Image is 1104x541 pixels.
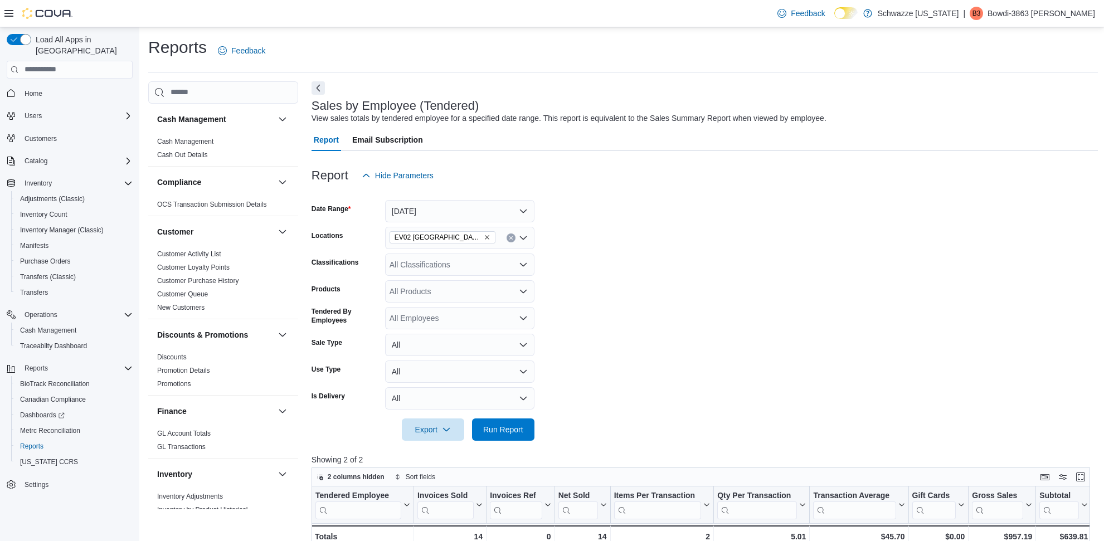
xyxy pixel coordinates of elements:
a: Adjustments (Classic) [16,192,89,206]
nav: Complex example [7,81,133,522]
button: All [385,387,534,410]
span: Transfers (Classic) [16,270,133,284]
button: Enter fullscreen [1074,470,1087,484]
a: Inventory by Product Historical [157,506,248,514]
span: Canadian Compliance [20,395,86,404]
a: GL Transactions [157,443,206,451]
span: EV02 Far NE Heights [390,231,495,243]
button: Finance [276,404,289,418]
label: Products [312,285,341,294]
button: Settings [2,476,137,493]
input: Dark Mode [834,7,858,19]
button: Adjustments (Classic) [11,191,137,207]
button: Operations [2,307,137,323]
div: Subtotal [1039,490,1079,501]
button: Customer [157,226,274,237]
span: Dashboards [16,408,133,422]
button: Invoices Ref [490,490,551,519]
button: Open list of options [519,287,528,296]
span: Operations [25,310,57,319]
span: Transfers [20,288,48,297]
div: Discounts & Promotions [148,350,298,395]
label: Is Delivery [312,392,345,401]
h3: Inventory [157,469,192,480]
div: Net Sold [558,490,597,501]
span: Dashboards [20,411,65,420]
a: Customer Purchase History [157,277,239,285]
span: Inventory Adjustments [157,492,223,501]
button: Discounts & Promotions [157,329,274,340]
span: Inventory by Product Historical [157,505,248,514]
button: Gift Cards [912,490,965,519]
span: Traceabilty Dashboard [20,342,87,350]
button: Users [20,109,46,123]
button: Transfers (Classic) [11,269,137,285]
button: Open list of options [519,314,528,323]
a: GL Account Totals [157,430,211,437]
label: Use Type [312,365,341,374]
div: Invoices Ref [490,490,542,501]
button: Items Per Transaction [614,490,710,519]
div: View sales totals by tendered employee for a specified date range. This report is equivalent to t... [312,113,826,124]
h3: Cash Management [157,114,226,125]
a: BioTrack Reconciliation [16,377,94,391]
span: Promotion Details [157,366,210,375]
div: Tendered Employee [315,490,401,519]
span: Home [20,86,133,100]
div: Gift Cards [912,490,956,501]
a: Cash Management [157,138,213,145]
label: Locations [312,231,343,240]
a: Inventory Adjustments [157,493,223,500]
span: Cash Out Details [157,150,208,159]
a: Inventory Count [16,208,72,221]
button: Customer [276,225,289,238]
span: Customers [25,134,57,143]
button: Customers [2,130,137,147]
span: Load All Apps in [GEOGRAPHIC_DATA] [31,34,133,56]
span: [US_STATE] CCRS [20,457,78,466]
span: Customers [20,131,133,145]
label: Sale Type [312,338,342,347]
a: New Customers [157,304,205,311]
a: Feedback [773,2,829,25]
a: Inventory Manager (Classic) [16,223,108,237]
button: Display options [1056,470,1069,484]
span: BioTrack Reconciliation [16,377,133,391]
div: Invoices Ref [490,490,542,519]
div: Transaction Average [813,490,896,501]
a: Transfers [16,286,52,299]
div: Tendered Employee [315,490,401,501]
span: B3 [972,7,981,20]
a: Feedback [213,40,270,62]
div: Customer [148,247,298,319]
button: Subtotal [1039,490,1088,519]
button: Inventory Count [11,207,137,222]
span: Inventory [25,179,52,188]
span: Manifests [20,241,48,250]
a: Manifests [16,239,53,252]
button: Cash Management [276,113,289,126]
img: Cova [22,8,72,19]
button: Hide Parameters [357,164,438,187]
button: BioTrack Reconciliation [11,376,137,392]
button: [DATE] [385,200,534,222]
span: Discounts [157,353,187,362]
button: Discounts & Promotions [276,328,289,342]
span: Cash Management [157,137,213,146]
span: Feedback [231,45,265,56]
a: Purchase Orders [16,255,75,268]
span: Reports [16,440,133,453]
span: Run Report [483,424,523,435]
div: Gift Card Sales [912,490,956,519]
button: Inventory [157,469,274,480]
button: Transaction Average [813,490,904,519]
button: Metrc Reconciliation [11,423,137,438]
span: Export [408,418,458,441]
span: Traceabilty Dashboard [16,339,133,353]
div: Items Per Transaction [614,490,701,519]
a: [US_STATE] CCRS [16,455,82,469]
label: Tendered By Employees [312,307,381,325]
a: Discounts [157,353,187,361]
span: Cash Management [20,326,76,335]
a: Transfers (Classic) [16,270,80,284]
